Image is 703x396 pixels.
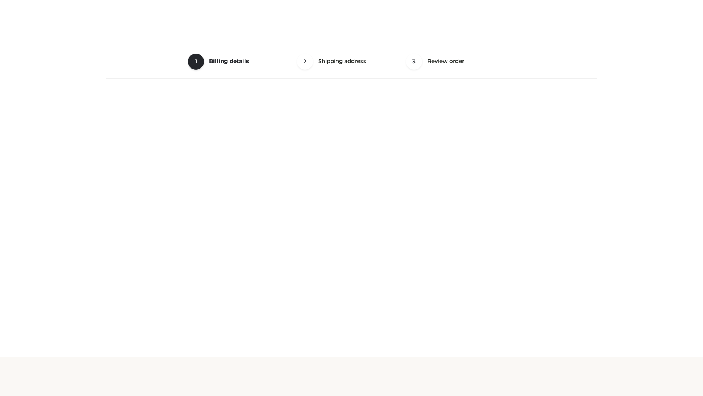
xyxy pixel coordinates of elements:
span: Billing details [209,58,249,65]
span: Review order [427,58,464,65]
span: 2 [297,54,313,70]
span: Shipping address [318,58,366,65]
span: 3 [406,54,422,70]
span: 1 [188,54,204,70]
